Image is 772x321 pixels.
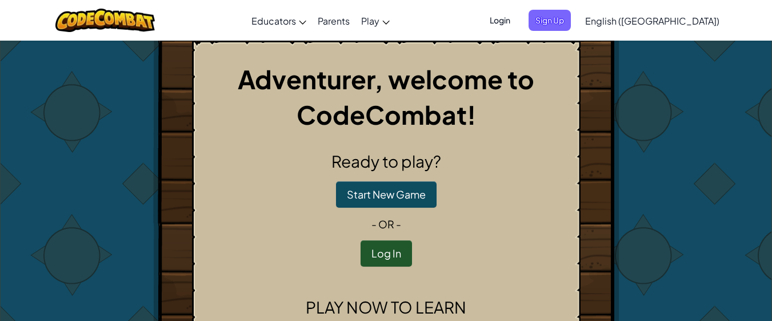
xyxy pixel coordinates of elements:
span: - [371,217,378,231]
button: Sign Up [529,10,571,31]
span: - [394,217,401,231]
button: Log In [361,240,412,267]
button: Start New Game [336,181,437,208]
h1: Adventurer, welcome to CodeCombat! [202,61,571,132]
a: Parents [312,5,355,36]
a: Educators [246,5,312,36]
h2: Ready to play? [202,149,571,173]
span: or [378,217,394,231]
a: English ([GEOGRAPHIC_DATA]) [579,5,725,36]
span: Educators [251,15,296,27]
button: Login [483,10,517,31]
img: CodeCombat logo [55,9,155,32]
span: Play [361,15,379,27]
span: English ([GEOGRAPHIC_DATA]) [585,15,719,27]
h2: Play now to learn [202,295,571,319]
a: Play [355,5,395,36]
